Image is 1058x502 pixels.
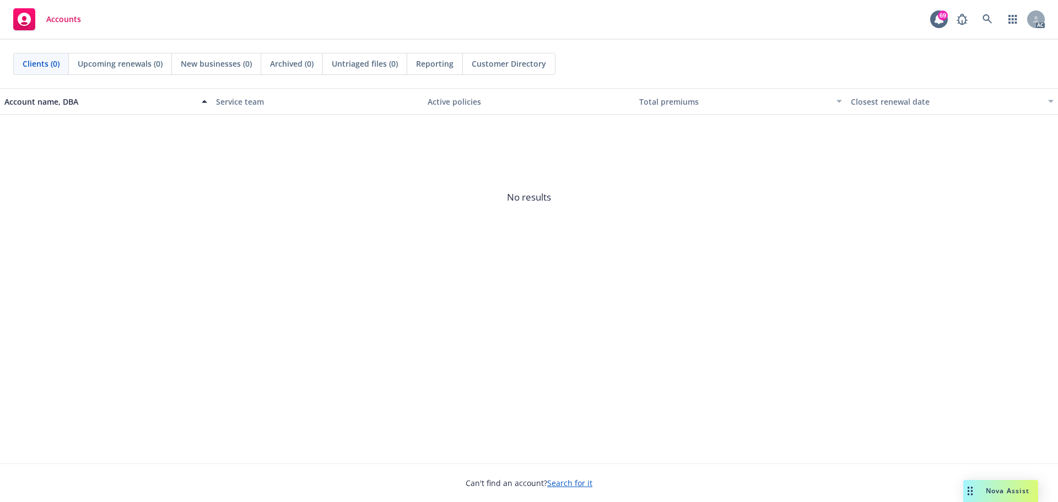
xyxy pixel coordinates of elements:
div: Service team [216,96,419,107]
a: Search [976,8,998,30]
span: New businesses (0) [181,58,252,69]
span: Customer Directory [472,58,546,69]
button: Active policies [423,88,635,115]
a: Switch app [1002,8,1024,30]
span: Can't find an account? [466,477,592,489]
a: Report a Bug [951,8,973,30]
button: Closest renewal date [846,88,1058,115]
span: Nova Assist [986,486,1029,495]
span: Archived (0) [270,58,314,69]
div: Active policies [428,96,630,107]
span: Upcoming renewals (0) [78,58,163,69]
span: Reporting [416,58,454,69]
span: Untriaged files (0) [332,58,398,69]
button: Total premiums [635,88,846,115]
span: Clients (0) [23,58,60,69]
div: Account name, DBA [4,96,195,107]
button: Service team [212,88,423,115]
div: Drag to move [963,480,977,502]
button: Nova Assist [963,480,1038,502]
div: Closest renewal date [851,96,1041,107]
div: 69 [938,10,948,20]
span: Accounts [46,15,81,24]
div: Total premiums [639,96,830,107]
a: Search for it [547,478,592,488]
a: Accounts [9,4,85,35]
